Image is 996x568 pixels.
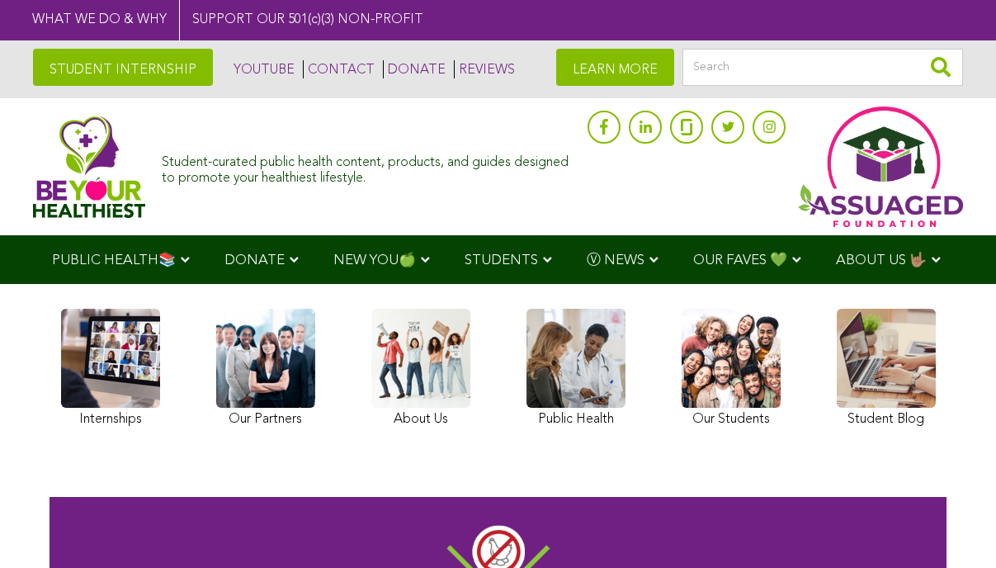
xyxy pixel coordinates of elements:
input: Search [682,49,963,86]
span: Ⓥ NEWS [587,253,644,267]
a: REVIEWS [454,60,515,78]
img: Assuaged App [798,106,963,227]
div: Navigation Menu [28,235,969,284]
a: YOUTUBE [229,60,295,78]
a: STUDENT INTERNSHIP [33,49,213,86]
span: STUDENTS [465,253,538,267]
span: DONATE [224,253,285,267]
iframe: Chat Widget [913,489,996,568]
a: LEARN MORE [556,49,674,86]
img: Assuaged [33,116,145,218]
a: DONATE [383,60,446,78]
img: glassdoor [681,119,692,135]
a: CONTACT [303,60,375,78]
div: Student-curated public health content, products, and guides designed to promote your healthiest l... [162,147,579,187]
span: OUR FAVES 💚 [693,253,787,267]
span: ABOUT US 🤟🏽 [836,253,927,267]
span: PUBLIC HEALTH📚 [52,253,176,267]
span: NEW YOU🍏 [333,253,416,267]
